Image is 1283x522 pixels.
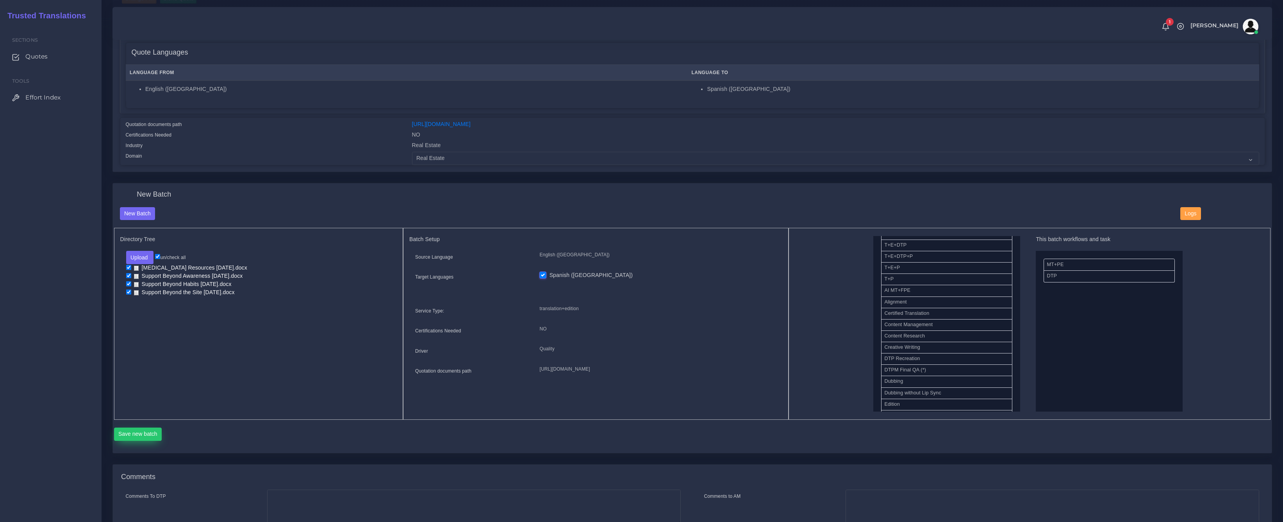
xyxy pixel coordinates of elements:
[2,9,86,22] a: Trusted Translations
[126,153,142,160] label: Domain
[881,376,1012,387] li: Dubbing
[415,254,453,261] label: Source Language
[120,210,155,216] a: New Batch
[704,493,741,500] label: Comments to AM
[120,236,397,243] h5: Directory Tree
[881,330,1012,342] li: Content Research
[12,78,30,84] span: Tools
[415,273,453,281] label: Target Languages
[126,131,172,138] label: Certifications Needed
[881,308,1012,320] li: Certified Translation
[881,297,1012,308] li: Alignment
[881,410,1012,422] li: File Preparation (*)
[687,65,1259,81] th: Language To
[550,271,633,279] label: Spanish ([GEOGRAPHIC_DATA])
[406,141,1265,152] div: Real Estate
[881,262,1012,274] li: T+E+P
[120,207,155,220] button: New Batch
[6,89,96,106] a: Effort Index
[114,428,162,441] button: Save new batch
[409,236,782,243] h5: Batch Setup
[126,142,143,149] label: Industry
[415,327,461,334] label: Certifications Needed
[1243,19,1258,34] img: avatar
[126,493,166,500] label: Comments To DTP
[1044,259,1175,271] li: MT+PE
[1166,18,1174,26] span: 1
[1036,236,1183,243] h5: This batch workflows and task
[539,345,776,353] p: Quality
[881,319,1012,331] li: Content Management
[881,273,1012,285] li: T+P
[145,85,683,93] li: English ([GEOGRAPHIC_DATA])
[539,251,776,259] p: English ([GEOGRAPHIC_DATA])
[412,121,471,127] a: [URL][DOMAIN_NAME]
[131,272,246,280] a: Support Beyond Awareness [DATE].docx
[406,131,1265,141] div: NO
[1190,23,1238,28] span: [PERSON_NAME]
[25,52,48,61] span: Quotes
[1185,210,1196,217] span: Logs
[131,281,234,288] a: Support Beyond Habits [DATE].docx
[126,121,182,128] label: Quotation documents path
[1180,207,1201,220] button: Logs
[707,85,1255,93] li: Spanish ([GEOGRAPHIC_DATA])
[131,264,250,272] a: [MEDICAL_DATA] Resources [DATE].docx
[415,348,428,355] label: Driver
[12,37,38,43] span: Sections
[1159,22,1172,31] a: 1
[1044,270,1175,282] li: DTP
[881,240,1012,251] li: T+E+DTP
[155,254,160,259] input: un/check all
[1187,19,1261,34] a: [PERSON_NAME]avatar
[881,285,1012,297] li: AI MT+FPE
[2,11,86,20] h2: Trusted Translations
[137,190,171,199] h4: New Batch
[126,251,154,264] button: Upload
[415,307,444,314] label: Service Type:
[539,305,776,313] p: translation+edition
[131,289,237,296] a: Support Beyond the Site [DATE].docx
[415,368,471,375] label: Quotation documents path
[121,473,155,481] h4: Comments
[881,251,1012,263] li: T+E+DTP+P
[155,254,186,261] label: un/check all
[6,48,96,65] a: Quotes
[881,342,1012,353] li: Creative Writing
[881,399,1012,410] li: Edition
[132,48,188,57] h4: Quote Languages
[881,364,1012,376] li: DTPM Final QA (*)
[881,353,1012,365] li: DTP Recreation
[25,93,61,102] span: Effort Index
[539,365,776,373] p: [URL][DOMAIN_NAME]
[881,387,1012,399] li: Dubbing without Lip Sync
[126,65,687,81] th: Language From
[539,325,776,333] p: NO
